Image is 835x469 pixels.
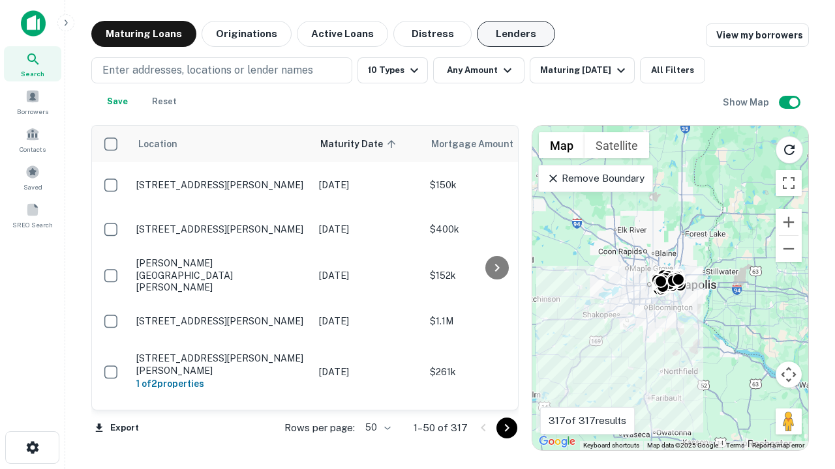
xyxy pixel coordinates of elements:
[21,68,44,79] span: Search
[430,178,560,192] p: $150k
[583,441,639,450] button: Keyboard shortcuts
[284,420,355,436] p: Rows per page:
[12,220,53,230] span: SREO Search
[723,95,771,109] h6: Show Map
[423,126,567,162] th: Mortgage Amount
[4,84,61,119] a: Borrowers
[640,57,705,83] button: All Filters
[4,197,61,233] a: SREO Search
[319,268,417,283] p: [DATE]
[532,126,808,450] div: 0 0
[726,442,744,449] a: Terms (opens in new tab)
[91,418,142,438] button: Export
[536,433,579,450] img: Google
[584,132,649,158] button: Show satellite imagery
[4,160,61,195] a: Saved
[430,268,560,283] p: $152k
[430,365,560,379] p: $261k
[136,179,306,191] p: [STREET_ADDRESS][PERSON_NAME]
[360,418,393,437] div: 50
[776,136,803,163] button: Reload search area
[549,413,626,429] p: 317 of 317 results
[21,10,46,36] img: capitalize-icon.png
[430,222,560,236] p: $400k
[297,21,388,47] button: Active Loans
[136,257,306,293] p: [PERSON_NAME] [GEOGRAPHIC_DATA][PERSON_NAME]
[539,132,584,158] button: Show street map
[433,57,524,83] button: Any Amount
[431,136,530,152] span: Mortgage Amount
[319,314,417,328] p: [DATE]
[430,314,560,328] p: $1.1M
[97,89,138,115] button: Save your search to get updates of matches that match your search criteria.
[706,23,809,47] a: View my borrowers
[138,136,177,152] span: Location
[102,63,313,78] p: Enter addresses, locations or lender names
[202,21,292,47] button: Originations
[130,126,312,162] th: Location
[530,57,635,83] button: Maturing [DATE]
[91,57,352,83] button: Enter addresses, locations or lender names
[312,126,423,162] th: Maturity Date
[319,222,417,236] p: [DATE]
[414,420,468,436] p: 1–50 of 317
[319,178,417,192] p: [DATE]
[647,442,718,449] span: Map data ©2025 Google
[536,433,579,450] a: Open this area in Google Maps (opens a new window)
[776,236,802,262] button: Zoom out
[23,182,42,192] span: Saved
[776,170,802,196] button: Toggle fullscreen view
[540,63,629,78] div: Maturing [DATE]
[393,21,472,47] button: Distress
[136,352,306,376] p: [STREET_ADDRESS][PERSON_NAME][PERSON_NAME]
[770,323,835,386] iframe: Chat Widget
[4,122,61,157] a: Contacts
[20,144,46,154] span: Contacts
[752,442,804,449] a: Report a map error
[477,21,555,47] button: Lenders
[136,223,306,235] p: [STREET_ADDRESS][PERSON_NAME]
[320,136,400,152] span: Maturity Date
[91,21,196,47] button: Maturing Loans
[4,46,61,81] a: Search
[136,315,306,327] p: [STREET_ADDRESS][PERSON_NAME]
[357,57,428,83] button: 10 Types
[144,89,185,115] button: Reset
[776,408,802,434] button: Drag Pegman onto the map to open Street View
[136,377,306,391] h6: 1 of 2 properties
[547,171,644,186] p: Remove Boundary
[776,209,802,235] button: Zoom in
[319,365,417,379] p: [DATE]
[496,418,517,438] button: Go to next page
[17,106,48,117] span: Borrowers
